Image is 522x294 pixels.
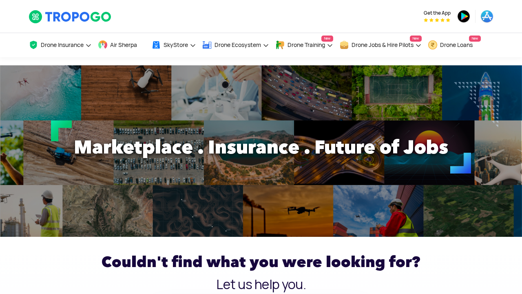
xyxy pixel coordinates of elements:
h2: Couldn't find what you were looking for? [29,250,493,274]
span: Drone Jobs & Hire Pilots [352,42,414,48]
span: New [321,36,333,42]
span: SkyStore [164,42,188,48]
span: Drone Ecosystem [215,42,261,48]
span: Drone Loans [440,42,473,48]
a: Drone Ecosystem [202,33,269,57]
img: ic_playstore.png [457,10,470,23]
a: Air Sherpa [98,33,145,57]
a: Drone Jobs & Hire PilotsNew [339,33,422,57]
span: Get the App [424,10,451,16]
a: Drone TrainingNew [275,33,333,57]
a: Drone Insurance [29,33,92,57]
span: Air Sherpa [110,42,137,48]
img: TropoGo Logo [29,10,112,24]
h3: Let us help you. [29,278,493,291]
a: Drone LoansNew [428,33,481,57]
span: Drone Insurance [41,42,84,48]
img: ic_appstore.png [480,10,493,23]
img: App Raking [424,18,450,22]
span: New [469,36,481,42]
h1: Marketplace . Insurance . Future of Jobs [22,131,500,163]
span: New [410,36,422,42]
a: SkyStore [151,33,196,57]
span: Drone Training [288,42,325,48]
